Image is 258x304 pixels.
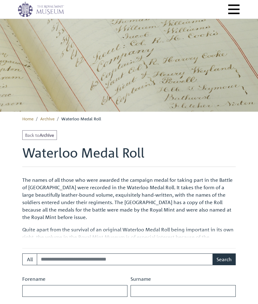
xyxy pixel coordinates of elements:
h1: Waterloo Medal Roll [22,145,236,167]
strong: Archive [40,132,54,138]
a: Archive [40,116,54,121]
button: All [22,253,37,265]
label: Surname [131,275,151,283]
button: Menu [227,3,240,16]
span: The names of all those who were awarded the campaign medal for taking part in the Battle of [GEOG... [22,177,233,220]
a: Home [22,116,33,121]
img: logo_wide.png [18,2,64,17]
span: Waterloo Medal Roll [61,116,101,121]
label: Forename [22,275,45,283]
button: Search [213,253,236,265]
input: Search for medal roll recipients... [37,253,213,265]
span: Quite apart from the survival of an original Waterloo Medal Roll being important in its own right... [22,226,235,285]
a: Back toArchive [22,130,57,140]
